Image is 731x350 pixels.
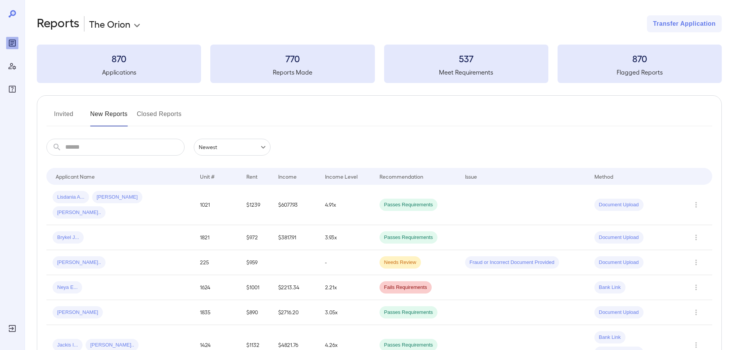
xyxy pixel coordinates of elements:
td: 2.21x [319,275,373,300]
td: 3.93x [319,225,373,250]
button: Transfer Application [647,15,722,32]
td: $3817.91 [272,225,319,250]
td: $6077.93 [272,185,319,225]
div: Reports [6,37,18,49]
span: Fails Requirements [380,284,432,291]
h2: Reports [37,15,79,32]
p: The Orion [89,18,130,30]
span: Brykel J... [53,234,84,241]
span: Bank Link [594,284,625,291]
span: Passes Requirements [380,309,437,316]
h5: Meet Requirements [384,68,548,77]
h3: 770 [210,52,375,65]
td: $2716.20 [272,300,319,325]
td: 1835 [194,300,241,325]
div: Recommendation [380,172,423,181]
td: 1821 [194,225,241,250]
span: Bank Link [594,334,625,341]
div: Issue [465,172,477,181]
button: New Reports [90,108,128,126]
button: Row Actions [690,281,702,294]
div: Income Level [325,172,358,181]
span: Needs Review [380,259,421,266]
button: Row Actions [690,231,702,244]
div: Applicant Name [56,172,95,181]
td: $1001 [240,275,272,300]
summary: 870Applications770Reports Made537Meet Requirements870Flagged Reports [37,45,722,83]
td: $1239 [240,185,272,225]
button: Invited [46,108,81,126]
h3: 870 [558,52,722,65]
button: Closed Reports [137,108,182,126]
td: $959 [240,250,272,275]
span: Jackis I... [53,342,83,349]
h5: Reports Made [210,68,375,77]
button: Row Actions [690,306,702,318]
span: [PERSON_NAME] [53,309,103,316]
span: [PERSON_NAME].. [53,259,106,266]
span: Passes Requirements [380,342,437,349]
span: Passes Requirements [380,201,437,209]
div: Unit # [200,172,215,181]
td: 225 [194,250,241,275]
div: Newest [194,139,271,156]
span: Document Upload [594,201,644,209]
span: Neya E... [53,284,82,291]
span: Document Upload [594,309,644,316]
span: [PERSON_NAME].. [86,342,139,349]
h3: 870 [37,52,201,65]
td: $972 [240,225,272,250]
span: Fraud or Incorrect Document Provided [465,259,559,266]
h3: 537 [384,52,548,65]
td: 4.91x [319,185,373,225]
div: Rent [246,172,259,181]
span: [PERSON_NAME] [92,194,142,201]
span: Passes Requirements [380,234,437,241]
span: Document Upload [594,234,644,241]
td: $890 [240,300,272,325]
span: [PERSON_NAME].. [53,209,106,216]
td: 3.05x [319,300,373,325]
button: Row Actions [690,199,702,211]
span: Document Upload [594,259,644,266]
div: Manage Users [6,60,18,72]
td: 1624 [194,275,241,300]
div: FAQ [6,83,18,95]
button: Row Actions [690,256,702,269]
span: Lisdania A... [53,194,89,201]
div: Method [594,172,613,181]
h5: Applications [37,68,201,77]
td: 1021 [194,185,241,225]
div: Income [278,172,297,181]
div: Log Out [6,322,18,335]
td: - [319,250,373,275]
h5: Flagged Reports [558,68,722,77]
td: $2213.34 [272,275,319,300]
